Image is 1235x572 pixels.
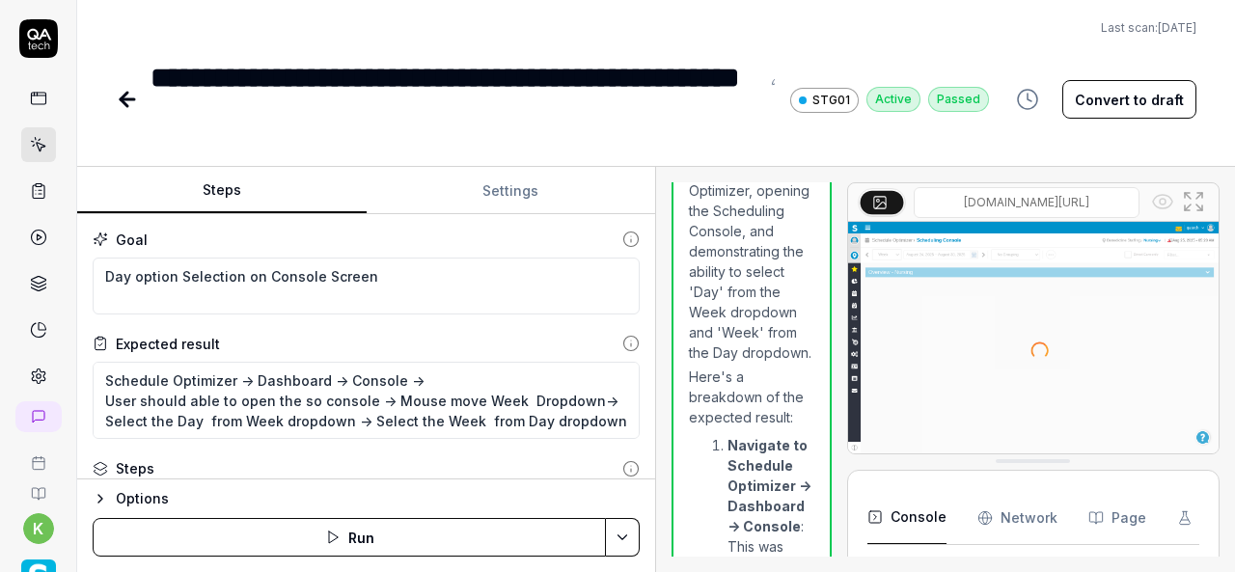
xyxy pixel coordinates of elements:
a: New conversation [15,401,62,432]
button: Options [93,487,640,510]
div: Steps [116,458,154,478]
strong: Navigate to Schedule Optimizer -> Dashboard -> Console [727,437,811,534]
button: Steps [77,168,367,214]
div: Options [116,487,640,510]
button: Network [977,491,1057,545]
span: Last scan: [1101,19,1196,37]
a: Documentation [8,471,69,502]
button: Last scan:[DATE] [1101,19,1196,37]
div: Expected result [116,334,220,354]
img: Screenshot [848,222,1219,453]
time: [DATE] [1158,20,1196,35]
button: Page [1088,491,1146,545]
button: Show all interative elements [1147,186,1178,217]
button: Convert to draft [1062,80,1196,119]
button: Console [867,491,947,545]
div: Passed [928,87,989,112]
a: STG01 [790,87,859,113]
p: Here's a breakdown of the expected result: [689,367,814,427]
a: Book a call with us [8,440,69,471]
button: k [23,513,54,544]
button: Open in full screen [1178,186,1209,217]
span: STG01 [812,92,850,109]
div: Goal [116,230,148,250]
button: Settings [367,168,656,214]
button: Run [93,518,606,557]
div: Active [866,87,920,112]
button: View version history [1004,80,1051,119]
